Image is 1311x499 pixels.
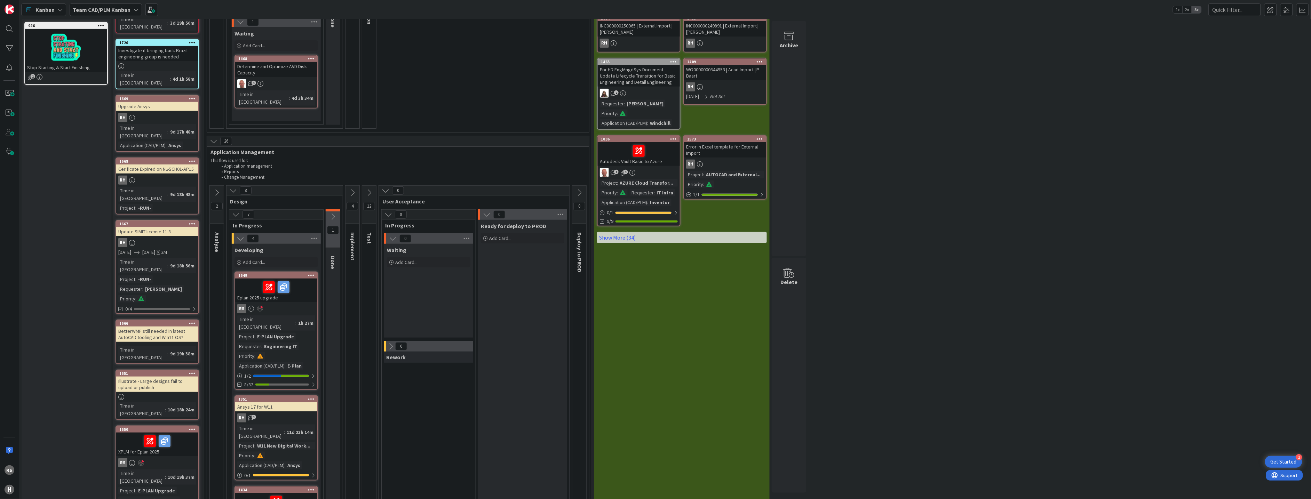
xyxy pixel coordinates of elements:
[598,136,680,166] div: 1036Autodesk Vault Basic to Azure
[600,168,609,177] img: RK
[289,94,290,102] span: :
[285,362,286,370] span: :
[600,39,609,48] div: RH
[116,320,198,342] div: 1666BetterWMF still needed in latest AutoCAD tooling and Win11 OS?
[118,142,166,149] div: Application (CAD/PLM)
[116,377,198,392] div: Illustrate - Large designs fail to upload or publish
[116,113,198,122] div: RH
[116,220,199,314] a: 1667Update SIMIT license 11.3RH[DATE][DATE]2MTime in [GEOGRAPHIC_DATA]:9d 18h 56mProject:-RUN-Req...
[5,465,14,475] div: RS
[684,136,766,142] div: 1573
[285,461,286,469] span: :
[493,210,505,219] span: 0
[220,137,232,145] span: 26
[116,40,198,46] div: 1726
[211,202,223,210] span: 2
[170,75,171,83] span: :
[235,304,317,313] div: RS
[116,320,199,364] a: 1666BetterWMF still needed in latest AutoCAD tooling and Win11 OS?Time in [GEOGRAPHIC_DATA]:9d 19...
[165,406,166,413] span: :
[167,128,168,136] span: :
[237,452,254,459] div: Priority
[118,124,167,139] div: Time in [GEOGRAPHIC_DATA]
[614,170,619,174] span: 7
[387,247,406,253] span: Waiting
[237,304,246,313] div: RS
[286,461,302,469] div: Ansys
[647,119,648,127] span: :
[347,202,358,210] span: 4
[230,198,334,205] span: Design
[598,208,680,217] div: 0/1
[686,39,695,48] div: RH
[118,176,127,185] div: RH
[252,415,256,419] span: 1
[167,19,168,27] span: :
[235,56,317,62] div: 1468
[684,59,766,80] div: 1409WO0000000344953 | Acad Import | P. Baart
[235,395,318,481] a: 1351Ansys 17 for W11RHTime in [GEOGRAPHIC_DATA]:11d 23h 14mProject:W11 New Digital Work...Priorit...
[296,319,315,327] div: 1h 27m
[5,485,14,494] div: H
[214,232,221,252] span: Analyse
[648,199,672,206] div: Inventor
[684,39,766,48] div: RH
[217,169,586,175] li: Reports
[168,350,196,357] div: 9d 19h 38m
[327,226,339,234] span: 1
[210,158,586,163] p: This flow is used for:
[1296,454,1302,460] div: 2
[254,452,255,459] span: :
[118,346,167,361] div: Time in [GEOGRAPHIC_DATA]
[116,96,198,102] div: 1669
[118,285,142,293] div: Requester
[143,285,184,293] div: [PERSON_NAME]
[235,247,263,253] span: Developing
[238,488,317,492] div: 1434
[116,238,198,247] div: RH
[235,272,317,302] div: 1649Eplan 2025 upgrade
[329,256,336,269] span: Done
[618,179,675,187] div: AZURE Cloud Transfor...
[285,428,315,436] div: 11d 23h 14m
[118,249,131,256] span: [DATE]
[252,81,256,85] span: 1
[647,199,648,206] span: :
[617,110,618,117] span: :
[116,370,199,420] a: 1651Illustrate - Large designs fail to upload or publishTime in [GEOGRAPHIC_DATA]:10d 18h 24m
[116,320,198,327] div: 1666
[118,71,170,87] div: Time in [GEOGRAPHIC_DATA]
[597,58,681,130] a: 1465For HD EngMngdSys Document- Update Lifecycle Transition for Basic Engineering and Detail Engi...
[686,180,703,188] div: Priority
[598,59,680,65] div: 1465
[116,158,199,215] a: 1668Cerificate Expired on NL-SCH01-AP15RHTime in [GEOGRAPHIC_DATA]:9d 18h 48mProject:-RUN-
[119,96,198,101] div: 1669
[687,137,766,142] div: 1573
[598,21,680,37] div: INC000000250065 | External Import | [PERSON_NAME]
[5,5,14,14] img: Visit kanbanzone.com
[630,189,654,196] div: Requester
[481,223,546,230] span: Ready for deploy to PROD
[168,19,196,27] div: 3d 19h 50m
[118,204,135,212] div: Project
[598,89,680,98] div: KM
[693,191,700,198] span: 1 / 1
[244,472,251,479] span: 0 / 1
[118,238,127,247] div: RH
[648,119,672,127] div: Windchill
[118,275,135,283] div: Project
[395,259,418,265] span: Add Card...
[136,487,177,494] div: E-PLAN Upgrade
[684,160,766,169] div: RH
[118,15,167,31] div: Time in [GEOGRAPHIC_DATA]
[386,354,406,361] span: Rework
[168,128,196,136] div: 9d 17h 48m
[243,42,265,49] span: Add Card...
[686,160,695,169] div: RH
[116,433,198,456] div: XPLM for Eplan 2025
[686,93,699,100] span: [DATE]
[385,222,467,229] span: In Progress
[116,176,198,185] div: RH
[118,402,165,417] div: Time in [GEOGRAPHIC_DATA]
[28,23,107,28] div: 946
